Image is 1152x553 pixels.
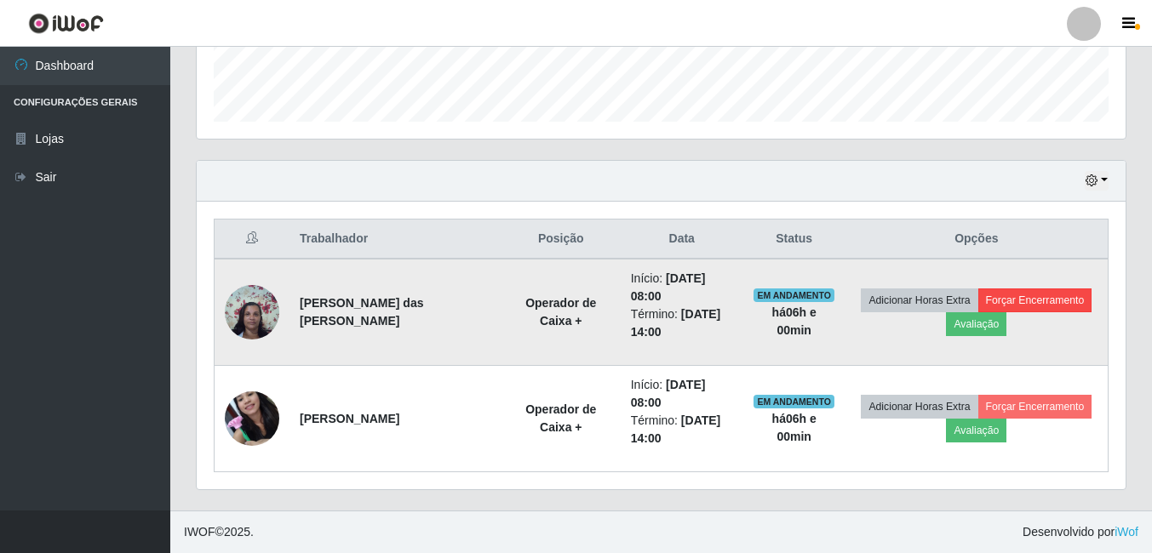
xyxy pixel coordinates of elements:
a: iWof [1115,525,1138,539]
span: IWOF [184,525,215,539]
span: © 2025 . [184,523,254,541]
button: Avaliação [946,312,1006,336]
img: 1746996533428.jpeg [225,382,279,454]
span: Desenvolvido por [1023,523,1138,541]
span: EM ANDAMENTO [754,395,834,408]
button: Forçar Encerramento [978,288,1092,312]
button: Avaliação [946,419,1006,442]
th: Posição [501,219,621,259]
th: Status [743,219,845,259]
button: Adicionar Horas Extra [861,395,977,419]
li: Término: [631,412,733,448]
span: EM ANDAMENTO [754,288,834,302]
li: Início: [631,270,733,305]
img: CoreUI Logo [28,13,104,34]
strong: Operador de Caixa + [525,296,596,328]
th: Data [621,219,743,259]
th: Trabalhador [289,219,501,259]
li: Término: [631,305,733,341]
time: [DATE] 08:00 [631,271,706,303]
strong: há 06 h e 00 min [772,305,817,337]
strong: há 06 h e 00 min [772,412,817,443]
strong: Operador de Caixa + [525,402,596,434]
strong: [PERSON_NAME] das [PERSON_NAME] [300,296,423,328]
li: Início: [631,376,733,412]
img: 1705958199594.jpeg [225,276,279,348]
button: Forçar Encerramento [978,395,1092,419]
th: Opções [845,219,1109,259]
button: Adicionar Horas Extra [861,288,977,312]
time: [DATE] 08:00 [631,378,706,409]
strong: [PERSON_NAME] [300,412,399,425]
